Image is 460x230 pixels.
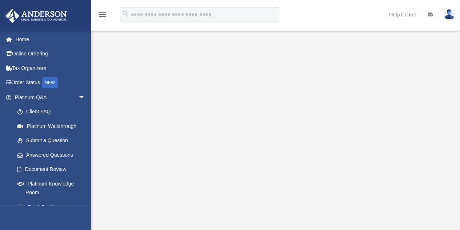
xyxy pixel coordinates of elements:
a: Online Ordering [5,47,96,61]
a: Client FAQ [10,105,96,119]
a: Submit a Question [10,133,96,148]
a: Platinum Q&Aarrow_drop_down [5,90,96,105]
a: Tax & Bookkeeping Packages [10,200,96,223]
iframe: <span data-mce-type="bookmark" style="display: inline-block; width: 0px; overflow: hidden; line-h... [98,3,451,200]
span: arrow_drop_down [78,90,93,105]
a: Tax Organizers [5,61,96,75]
a: Platinum Walkthrough [10,119,93,133]
a: Platinum Knowledge Room [10,176,96,200]
i: menu [98,10,107,19]
i: search [121,10,129,18]
a: menu [98,13,107,19]
img: Anderson Advisors Platinum Portal [3,9,69,23]
a: Order StatusNEW [5,75,96,90]
a: Answered Questions [10,148,96,162]
a: Home [5,32,96,47]
a: Document Review [10,162,96,177]
div: NEW [42,77,58,88]
img: User Pic [444,9,455,20]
